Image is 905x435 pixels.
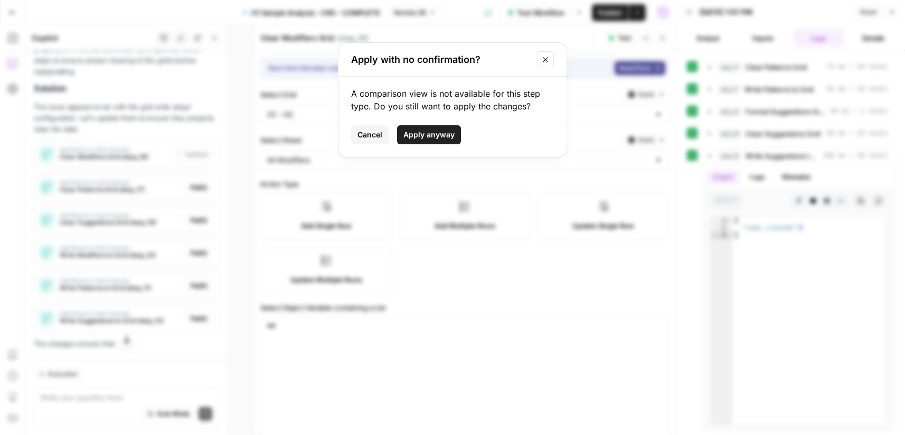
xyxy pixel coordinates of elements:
[351,52,531,67] h2: Apply with no confirmation?
[537,51,554,68] button: Close modal
[403,129,455,140] span: Apply anyway
[351,125,389,144] button: Cancel
[397,125,461,144] button: Apply anyway
[357,129,382,140] span: Cancel
[351,87,554,113] div: A comparison view is not available for this step type. Do you still want to apply the changes?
